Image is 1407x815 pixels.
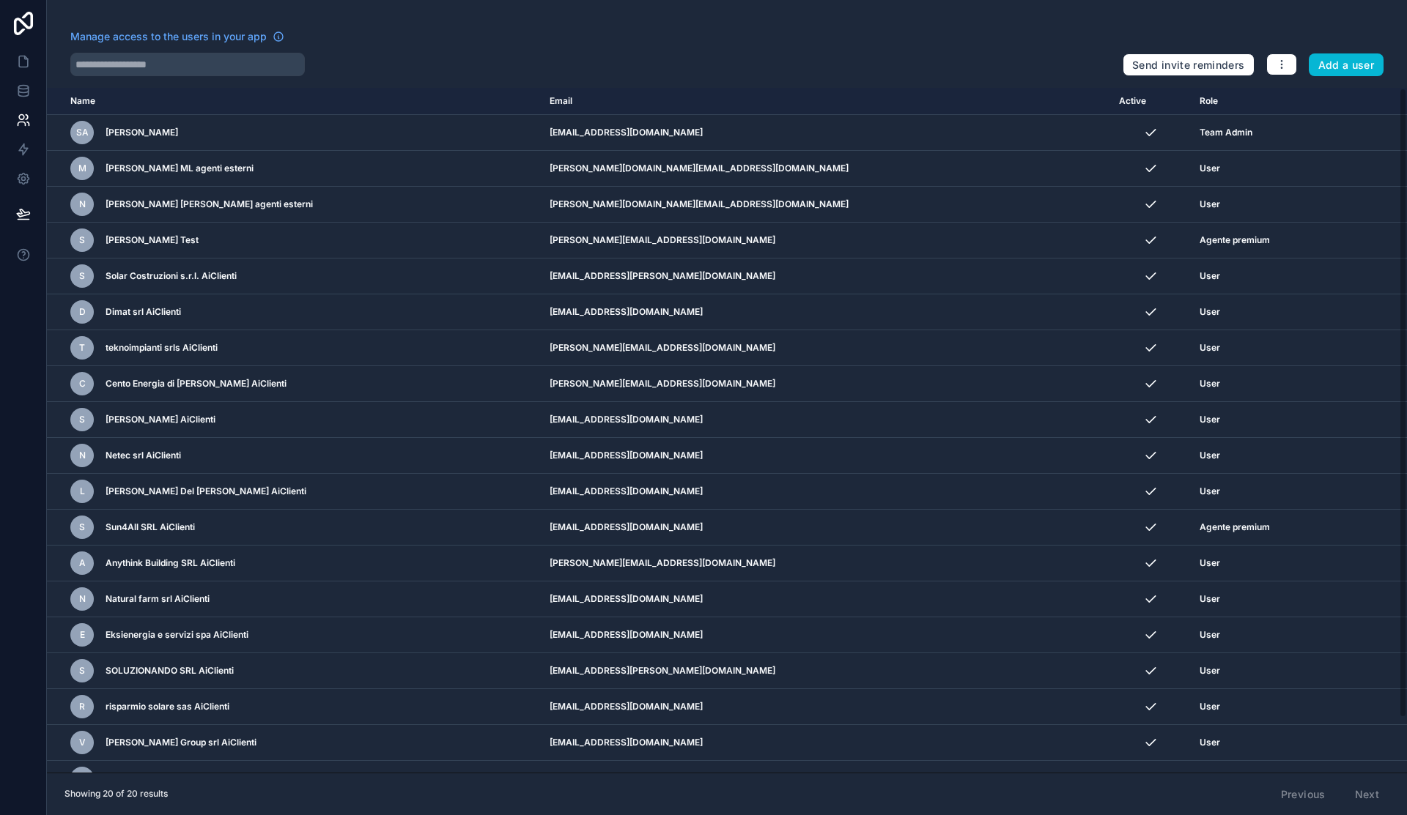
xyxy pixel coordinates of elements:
span: Solar Costruzioni s.r.l. AiClienti [106,270,237,282]
th: Name [47,88,541,115]
span: S [79,270,85,282]
span: M [78,163,86,174]
span: [PERSON_NAME] AiClienti [106,414,215,425]
span: Netec srl AiClienti [106,450,181,461]
span: User [1200,198,1220,210]
th: Role [1191,88,1349,115]
span: S [79,521,85,533]
td: [EMAIL_ADDRESS][PERSON_NAME][DOMAIN_NAME] [541,653,1110,689]
td: [PERSON_NAME][DOMAIN_NAME][EMAIL_ADDRESS][DOMAIN_NAME] [541,187,1110,223]
a: Manage access to the users in your app [70,29,284,44]
span: L [80,485,85,497]
td: [EMAIL_ADDRESS][DOMAIN_NAME] [541,510,1110,546]
span: User [1200,485,1220,497]
span: Team Admin [1200,127,1252,138]
span: Anythink Building SRL AiClienti [106,557,235,569]
span: [PERSON_NAME] [PERSON_NAME] agenti esterni [106,198,313,210]
span: N [79,450,86,461]
div: scrollable content [47,88,1407,773]
span: Dimat srl AiClienti [106,306,181,318]
span: User [1200,342,1220,354]
td: [EMAIL_ADDRESS][DOMAIN_NAME] [541,689,1110,725]
span: S [79,414,85,425]
span: risparmio solare sas AiClienti [106,701,229,712]
span: Manage access to the users in your app [70,29,267,44]
span: [PERSON_NAME] Del [PERSON_NAME] AiClienti [106,485,306,497]
span: Showing 20 of 20 results [64,788,168,800]
span: r [79,701,85,712]
span: SA [76,127,89,138]
span: User [1200,557,1220,569]
button: Add a user [1309,53,1384,77]
span: S [79,665,85,677]
td: [EMAIL_ADDRESS][DOMAIN_NAME] [541,402,1110,438]
span: t [79,342,85,354]
button: Send invite reminders [1123,53,1254,77]
td: [EMAIL_ADDRESS][DOMAIN_NAME] [541,474,1110,510]
td: [EMAIL_ADDRESS][DOMAIN_NAME] [541,438,1110,474]
td: [PERSON_NAME][EMAIL_ADDRESS][DOMAIN_NAME] [541,223,1110,258]
span: teknoimpianti srls AiClienti [106,342,218,354]
td: [PERSON_NAME][EMAIL_ADDRESS][DOMAIN_NAME] [541,761,1110,797]
td: [PERSON_NAME][EMAIL_ADDRESS][DOMAIN_NAME] [541,330,1110,366]
span: User [1200,414,1220,425]
span: User [1200,378,1220,390]
span: C [79,378,86,390]
span: User [1200,629,1220,641]
span: User [1200,737,1220,748]
td: [PERSON_NAME][DOMAIN_NAME][EMAIL_ADDRESS][DOMAIN_NAME] [541,151,1110,187]
td: [EMAIL_ADDRESS][DOMAIN_NAME] [541,294,1110,330]
td: [PERSON_NAME][EMAIL_ADDRESS][DOMAIN_NAME] [541,546,1110,581]
span: S [79,234,85,246]
span: Cento Energia di [PERSON_NAME] AiClienti [106,378,287,390]
td: [EMAIL_ADDRESS][DOMAIN_NAME] [541,725,1110,761]
span: User [1200,450,1220,461]
td: [PERSON_NAME][EMAIL_ADDRESS][DOMAIN_NAME] [541,366,1110,402]
th: Active [1110,88,1191,115]
span: N [79,593,86,605]
td: [EMAIL_ADDRESS][PERSON_NAME][DOMAIN_NAME] [541,258,1110,294]
span: D [79,306,86,318]
span: User [1200,701,1220,712]
span: Natural farm srl AiClienti [106,593,210,605]
span: Agente premium [1200,234,1270,246]
td: [EMAIL_ADDRESS][DOMAIN_NAME] [541,581,1110,617]
th: Email [541,88,1110,115]
span: A [79,557,86,569]
span: [PERSON_NAME] [106,127,178,138]
span: Sun4All SRL AiClienti [106,521,195,533]
span: SOLUZIONANDO SRL AiClienti [106,665,234,677]
td: [EMAIL_ADDRESS][DOMAIN_NAME] [541,617,1110,653]
td: [EMAIL_ADDRESS][DOMAIN_NAME] [541,115,1110,151]
span: User [1200,665,1220,677]
span: Agente premium [1200,521,1270,533]
span: User [1200,270,1220,282]
span: [PERSON_NAME] Group srl AiClienti [106,737,256,748]
span: E [80,629,85,641]
span: [PERSON_NAME] ML agenti esterni [106,163,254,174]
span: User [1200,163,1220,174]
span: User [1200,593,1220,605]
span: Eksienergia e servizi spa AiClienti [106,629,248,641]
span: V [79,737,86,748]
span: User [1200,306,1220,318]
span: [PERSON_NAME] Test [106,234,199,246]
span: N [79,198,86,210]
